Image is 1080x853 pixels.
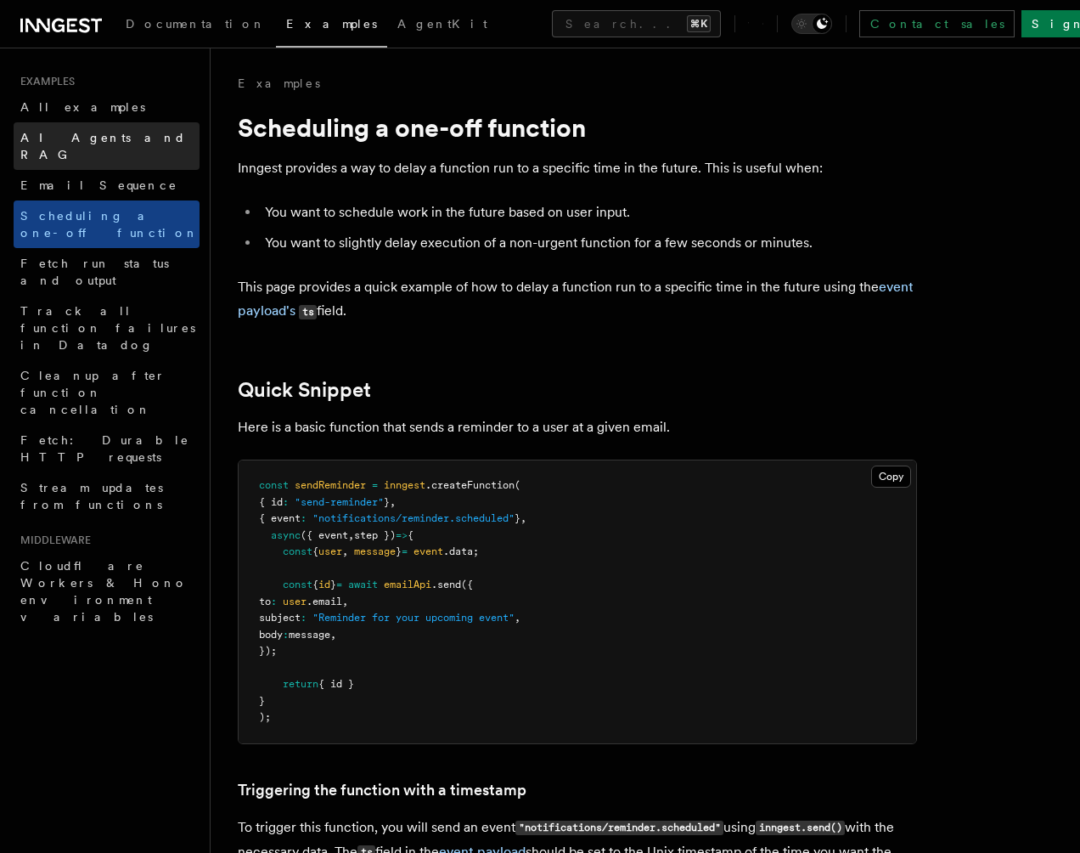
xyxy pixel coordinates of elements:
code: "notifications/reminder.scheduled" [515,821,723,835]
span: user [283,596,307,607]
span: const [283,545,312,557]
span: ); [259,711,271,723]
a: AgentKit [387,5,498,46]
span: }); [259,645,277,657]
a: Email Sequence [14,170,200,201]
span: => [396,529,408,541]
span: { event [259,512,301,524]
span: .createFunction [425,479,515,491]
span: } [515,512,520,524]
li: You want to schedule work in the future based on user input. [260,201,917,224]
a: Quick Snippet [238,378,371,402]
a: Examples [276,5,387,48]
code: ts [299,305,317,319]
span: AgentKit [397,17,487,31]
span: , [342,545,348,557]
span: ( [515,479,520,491]
span: Track all function failures in Datadog [20,304,195,352]
span: Stream updates from functions [20,481,163,511]
span: "send-reminder" [295,496,384,508]
span: { id [259,496,283,508]
span: const [259,479,289,491]
span: , [390,496,396,508]
a: Fetch: Durable HTTP requests [14,425,200,472]
span: "notifications/reminder.scheduled" [312,512,515,524]
a: Examples [238,75,320,92]
a: AI Agents and RAG [14,122,200,170]
span: user [318,545,342,557]
span: step }) [354,529,396,541]
span: Middleware [14,534,91,547]
span: { [312,579,318,590]
span: : [283,629,289,641]
span: message [354,545,396,557]
button: Search...⌘K [552,10,721,37]
span: id [318,579,330,590]
span: } [259,695,265,707]
span: async [271,529,301,541]
span: , [330,629,336,641]
span: sendReminder [295,479,366,491]
span: : [301,612,307,624]
a: Fetch run status and output [14,248,200,296]
span: inngest [384,479,425,491]
span: } [330,579,336,590]
button: Toggle dark mode [791,14,832,34]
span: { [312,545,318,557]
span: Email Sequence [20,178,177,192]
span: : [283,496,289,508]
a: All examples [14,92,200,122]
span: Examples [14,75,75,88]
a: Contact sales [859,10,1015,37]
span: : [271,596,277,607]
span: ({ event [301,529,348,541]
button: Copy [871,466,911,488]
span: { id } [318,678,354,690]
span: = [372,479,378,491]
span: { [408,529,413,541]
span: event [413,545,443,557]
span: .data; [443,545,479,557]
span: ({ [461,579,473,590]
span: Cleanup after function cancellation [20,369,166,416]
span: Documentation [126,17,266,31]
span: Scheduling a one-off function [20,209,199,240]
span: : [301,512,307,524]
span: Cloudflare Workers & Hono environment variables [20,559,188,624]
span: Examples [286,17,377,31]
span: to [259,596,271,607]
span: return [283,678,318,690]
span: emailApi [384,579,431,590]
span: body [259,629,283,641]
span: AI Agents and RAG [20,131,186,161]
span: Fetch: Durable HTTP requests [20,433,189,464]
kbd: ⌘K [687,15,711,32]
a: Cloudflare Workers & Hono environment variables [14,551,200,632]
span: , [342,596,348,607]
a: Scheduling a one-off function [14,201,200,248]
span: .send [431,579,461,590]
span: Fetch run status and output [20,257,169,287]
a: Triggering the function with a timestamp [238,778,526,802]
a: Track all function failures in Datadog [14,296,200,360]
span: message [289,629,330,641]
a: Documentation [115,5,276,46]
code: inngest.send() [756,821,845,835]
span: subject [259,612,301,624]
span: = [336,579,342,590]
p: Inngest provides a way to delay a function run to a specific time in the future. This is useful w... [238,156,917,180]
p: This page provides a quick example of how to delay a function run to a specific time in the futur... [238,275,917,324]
h1: Scheduling a one-off function [238,112,917,143]
a: Stream updates from functions [14,472,200,520]
span: , [515,612,520,624]
span: await [348,579,378,590]
span: All examples [20,100,145,114]
span: } [384,496,390,508]
span: , [348,529,354,541]
a: Cleanup after function cancellation [14,360,200,425]
span: = [402,545,408,557]
p: Here is a basic function that sends a reminder to a user at a given email. [238,415,917,439]
li: You want to slightly delay execution of a non-urgent function for a few seconds or minutes. [260,231,917,255]
span: .email [307,596,342,607]
span: "Reminder for your upcoming event" [312,612,515,624]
